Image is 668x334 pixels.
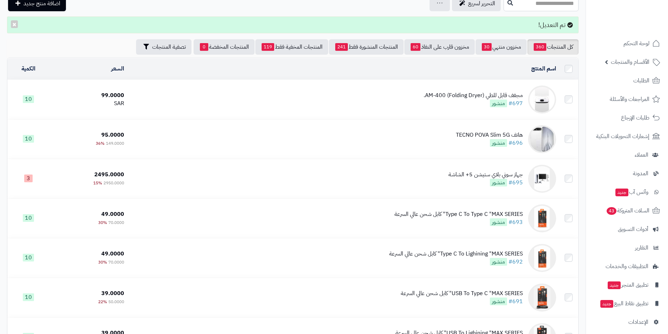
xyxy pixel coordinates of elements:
[98,299,107,305] span: 22%
[590,146,664,163] a: العملاء
[52,91,124,100] div: 99.0000
[608,281,621,289] span: جديد
[610,94,649,104] span: المراجعات والأسئلة
[94,170,124,179] span: 2495.0000
[23,135,34,143] span: 10
[508,178,523,187] a: #695
[615,187,648,197] span: وآتس آب
[490,100,507,107] span: منشور
[633,169,648,178] span: المدونة
[618,224,648,234] span: أدوات التسويق
[93,180,102,186] span: 15%
[411,43,420,51] span: 60
[607,280,648,290] span: تطبيق المتجر
[490,139,507,147] span: منشور
[101,131,124,139] span: 95.0000
[633,76,649,86] span: الطلبات
[200,43,208,51] span: 0
[394,210,523,218] div: Type C To Type C "MAX SERIES" كابل شحن عالي السرعة
[98,259,107,265] span: 30%
[590,239,664,256] a: التقارير
[607,207,616,215] span: 43
[404,39,475,55] a: مخزون قارب على النفاذ60
[590,91,664,108] a: المراجعات والأسئلة
[101,210,124,218] span: 49.0000
[108,299,124,305] span: 50.0000
[490,258,507,266] span: منشور
[590,128,664,145] a: إشعارات التحويلات البنكية
[456,131,523,139] div: هاتف TECNO POVA Slim 5G
[23,214,34,222] span: 10
[490,218,507,226] span: منشور
[611,57,649,67] span: الأقسام والمنتجات
[11,20,18,28] button: ×
[103,180,124,186] span: 2950.0000
[590,258,664,275] a: التطبيقات والخدمات
[475,39,527,55] a: مخزون منتهي30
[96,140,104,146] span: 36%
[490,179,507,186] span: منشور
[590,314,664,330] a: الإعدادات
[106,140,124,146] span: 149.0000
[534,43,546,51] span: 360
[528,244,556,272] img: Type C To Lighining "MAX SERIES" كابل شحن عالي السرعة
[508,99,523,108] a: #697
[615,189,628,196] span: جديد
[23,254,34,261] span: 10
[528,204,556,232] img: Type C To Type C "MAX SERIES" كابل شحن عالي السرعة
[508,139,523,147] a: #696
[490,298,507,305] span: منشور
[52,100,124,108] div: SAR
[389,250,523,258] div: Type C To Lighining "MAX SERIES" كابل شحن عالي السرعة
[623,39,649,48] span: لوحة التحكم
[606,206,649,216] span: السلات المتروكة
[590,221,664,238] a: أدوات التسويق
[621,113,649,123] span: طلبات الإرجاع
[98,219,107,226] span: 30%
[401,289,523,298] div: USB To Type C "MAX SERIES" كابل شحن عالي السرعة
[628,317,648,327] span: الإعدادات
[108,259,124,265] span: 70.0000
[590,202,664,219] a: السلات المتروكة43
[111,64,124,73] a: السعر
[600,300,613,308] span: جديد
[482,43,492,51] span: 30
[590,184,664,200] a: وآتس آبجديد
[508,258,523,266] a: #692
[7,16,579,33] div: تم التعديل!
[635,150,648,160] span: العملاء
[335,43,348,51] span: 241
[590,109,664,126] a: طلبات الإرجاع
[596,131,649,141] span: إشعارات التحويلات البنكية
[508,297,523,306] a: #691
[590,35,664,52] a: لوحة التحكم
[448,171,523,179] div: جهاز سوني بلاي ستيشن 5+ الشاشة
[152,43,186,51] span: تصفية المنتجات
[21,64,35,73] a: الكمية
[528,165,556,193] img: جهاز سوني بلاي ستيشن 5+ الشاشة
[24,175,33,182] span: 3
[262,43,274,51] span: 119
[600,299,648,308] span: تطبيق نقاط البيع
[590,277,664,293] a: تطبيق المتجرجديد
[329,39,404,55] a: المنتجات المنشورة فقط241
[531,64,556,73] a: اسم المنتج
[528,86,556,114] img: مجفف قابل للطي (Folding Dryer) AM-400.
[590,165,664,182] a: المدونة
[635,243,648,253] span: التقارير
[255,39,328,55] a: المنتجات المخفية فقط119
[23,95,34,103] span: 10
[606,261,648,271] span: التطبيقات والخدمات
[108,219,124,226] span: 70.0000
[136,39,191,55] button: تصفية المنتجات
[424,91,523,100] div: مجفف قابل للطي (Folding Dryer) AM-400.
[23,293,34,301] span: 10
[527,39,579,55] a: كل المنتجات360
[194,39,255,55] a: المنتجات المخفضة0
[508,218,523,226] a: #693
[590,72,664,89] a: الطلبات
[528,284,556,312] img: USB To Type C "MAX SERIES" كابل شحن عالي السرعة
[528,125,556,153] img: هاتف TECNO POVA Slim 5G
[101,250,124,258] span: 49.0000
[590,295,664,312] a: تطبيق نقاط البيعجديد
